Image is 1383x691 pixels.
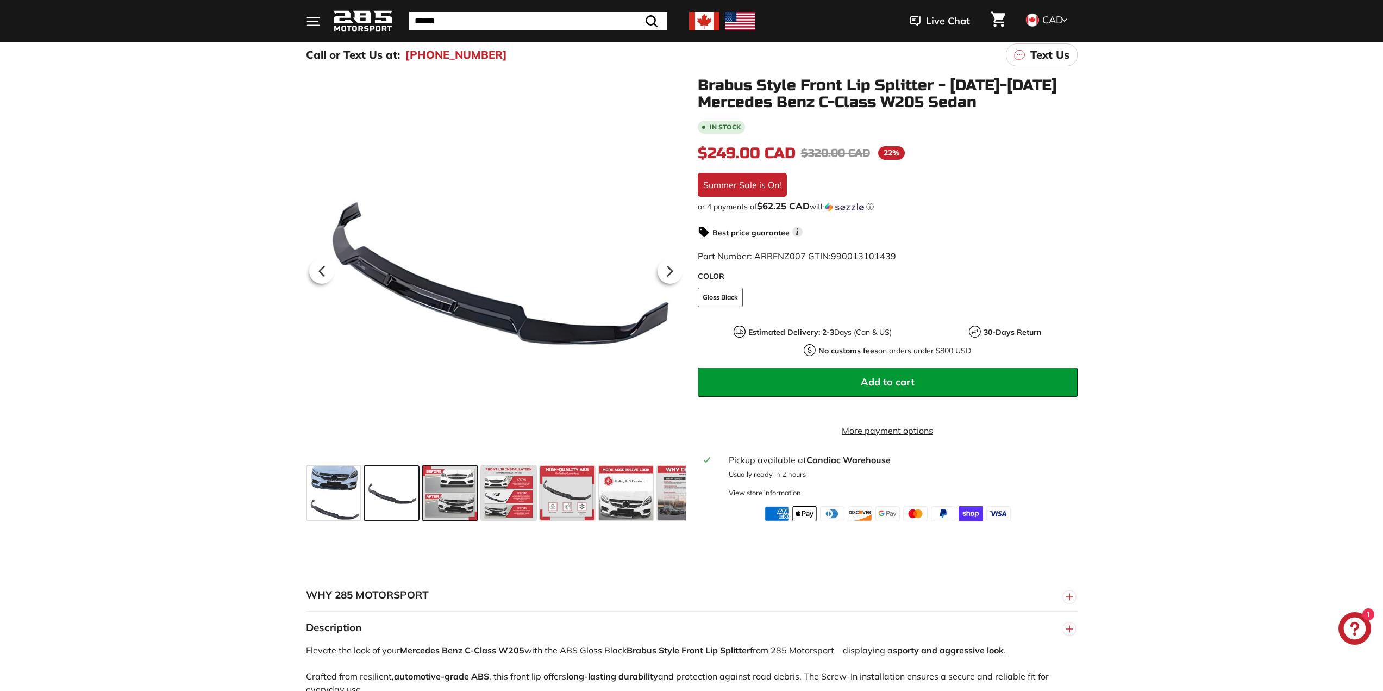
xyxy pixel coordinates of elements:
[896,8,984,35] button: Live Chat
[712,228,790,238] strong: Best price guarantee
[1335,612,1374,648] inbox-online-store-chat: Shopify online store chat
[566,671,658,682] strong: long-lasting durability
[875,506,900,521] img: google_pay
[710,124,741,130] b: In stock
[931,506,955,521] img: paypal
[818,346,878,356] strong: No customs fees
[306,579,1078,612] button: WHY 285 MOTORSPORT
[861,376,915,388] span: Add to cart
[698,271,1078,282] label: COLOR
[825,202,864,212] img: Sezzle
[984,3,1012,40] a: Cart
[984,327,1041,337] strong: 30-Days Return
[698,201,1078,212] div: or 4 payments of$62.25 CADwithSezzle Click to learn more about Sezzle
[831,251,896,262] span: 990013101439
[306,612,1078,644] button: Description
[878,146,905,160] span: 22%
[698,424,1078,437] a: More payment options
[1042,14,1063,26] span: CAD
[698,251,896,262] span: Part Number: ARBENZ007 GTIN:
[333,9,393,34] img: Logo_285_Motorsport_areodynamics_components
[729,469,1071,480] p: Usually ready in 2 hours
[698,368,1078,397] button: Add to cart
[818,345,971,357] p: on orders under $800 USD
[1030,47,1069,63] p: Text Us
[405,47,507,63] a: [PHONE_NUMBER]
[306,47,400,63] p: Call or Text Us at:
[903,506,928,521] img: master
[698,201,1078,212] div: or 4 payments of with
[986,506,1011,521] img: visa
[792,506,817,521] img: apple_pay
[748,327,892,338] p: Days (Can & US)
[792,227,803,237] span: i
[698,144,796,163] span: $249.00 CAD
[848,506,872,521] img: discover
[729,453,1071,466] div: Pickup available at
[681,645,750,656] strong: Front Lip Splitter
[959,506,983,521] img: shopify_pay
[806,455,891,465] strong: Candiac Warehouse
[926,14,970,28] span: Live Chat
[820,506,844,521] img: diners_club
[765,506,789,521] img: american_express
[801,146,870,160] span: $320.00 CAD
[627,645,679,656] strong: Brabus Style
[748,327,834,337] strong: Estimated Delivery: 2-3
[698,173,787,197] div: Summer Sale is On!
[409,12,667,30] input: Search
[757,200,810,211] span: $62.25 CAD
[698,77,1078,111] h1: Brabus Style Front Lip Splitter - [DATE]-[DATE] Mercedes Benz C-Class W205 Sedan
[400,645,524,656] strong: Mercedes Benz C-Class W205
[1006,43,1078,66] a: Text Us
[729,488,801,498] div: View store information
[394,671,489,682] strong: automotive-grade ABS
[893,645,1004,656] strong: sporty and aggressive look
